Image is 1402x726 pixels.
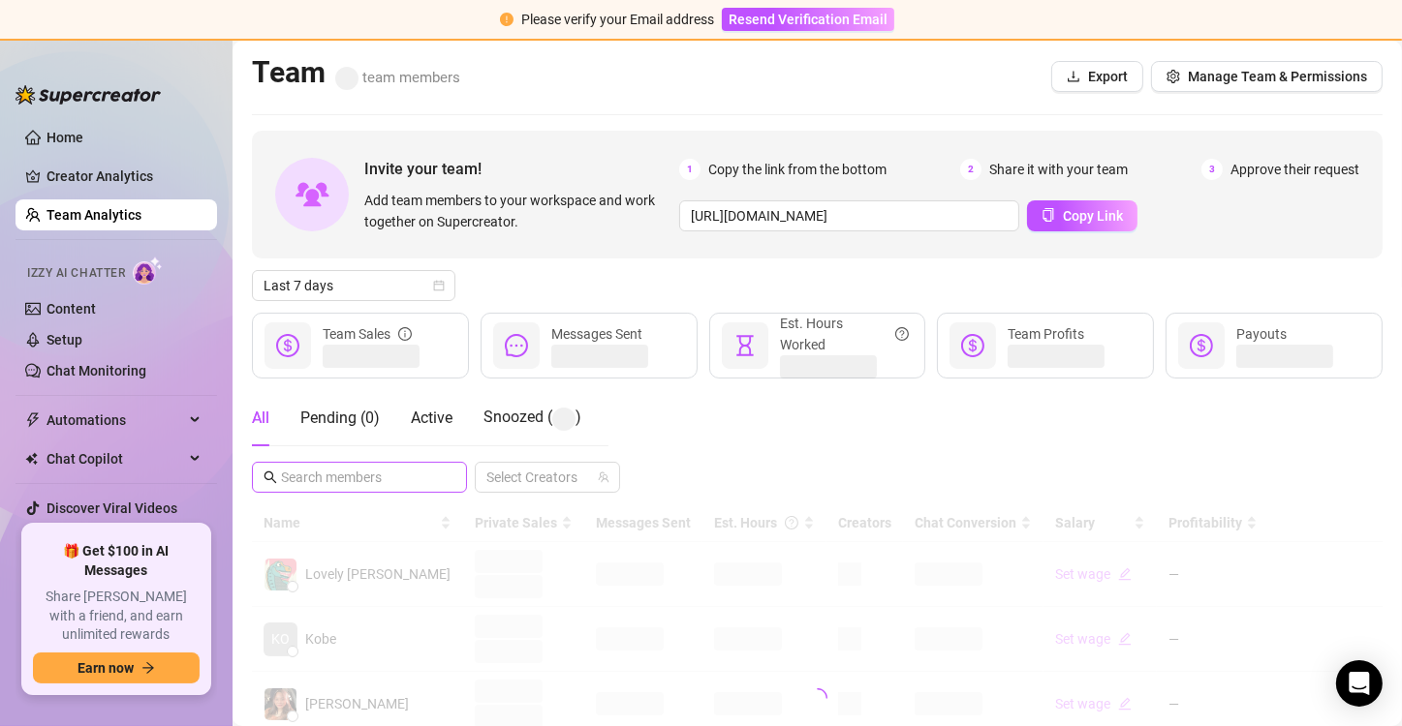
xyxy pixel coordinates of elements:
[364,157,679,181] span: Invite your team!
[33,588,200,645] span: Share [PERSON_NAME] with a friend, and earn unlimited rewards
[47,405,184,436] span: Automations
[411,408,452,427] span: Active
[733,334,757,357] span: hourglass
[335,69,460,86] span: team members
[1063,208,1123,224] span: Copy Link
[1236,326,1287,342] span: Payouts
[47,443,184,474] span: Chat Copilot
[1201,159,1223,180] span: 3
[729,12,888,27] span: Resend Verification Email
[505,334,528,357] span: message
[1051,61,1143,92] button: Export
[364,190,671,232] span: Add team members to your workspace and work together on Supercreator.
[551,326,642,342] span: Messages Sent
[25,452,38,466] img: Chat Copilot
[1151,61,1383,92] button: Manage Team & Permissions
[16,85,161,105] img: logo-BBDzfeDw.svg
[398,323,412,345] span: info-circle
[47,332,82,348] a: Setup
[961,334,984,357] span: dollar-circle
[500,13,514,26] span: exclamation-circle
[300,407,380,430] div: Pending ( 0 )
[281,467,440,488] input: Search members
[722,8,894,31] button: Resend Verification Email
[521,9,714,30] div: Please verify your Email address
[780,313,910,355] div: Est. Hours Worked
[47,500,177,516] a: Discover Viral Videos
[252,54,460,91] h2: Team
[1190,334,1213,357] span: dollar-circle
[47,363,146,378] a: Chat Monitoring
[276,334,299,357] span: dollar-circle
[47,301,96,317] a: Content
[1231,159,1359,180] span: Approve their request
[25,412,41,428] span: thunderbolt
[1088,69,1128,84] span: Export
[1336,660,1383,707] div: Open Intercom Messenger
[989,159,1128,180] span: Share it with your team
[1008,326,1084,342] span: Team Profits
[133,257,163,285] img: AI Chatter
[708,159,887,180] span: Copy the link from the bottom
[679,159,701,180] span: 1
[598,471,609,483] span: team
[1042,208,1055,222] span: copy
[895,313,909,355] span: question-circle
[33,542,200,580] span: 🎁 Get $100 in AI Messages
[78,660,134,676] span: Earn now
[1188,69,1367,84] span: Manage Team & Permissions
[47,207,141,223] a: Team Analytics
[960,159,981,180] span: 2
[1027,200,1137,231] button: Copy Link
[252,407,269,430] div: All
[33,652,200,683] button: Earn nowarrow-right
[1167,70,1180,83] span: setting
[264,470,277,484] span: search
[433,280,445,291] span: calendar
[47,161,202,192] a: Creator Analytics
[27,264,125,283] span: Izzy AI Chatter
[141,661,155,675] span: arrow-right
[804,685,829,711] span: loading
[483,408,581,426] span: Snoozed ( )
[1067,70,1080,83] span: download
[264,271,444,300] span: Last 7 days
[47,130,83,145] a: Home
[323,323,412,345] div: Team Sales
